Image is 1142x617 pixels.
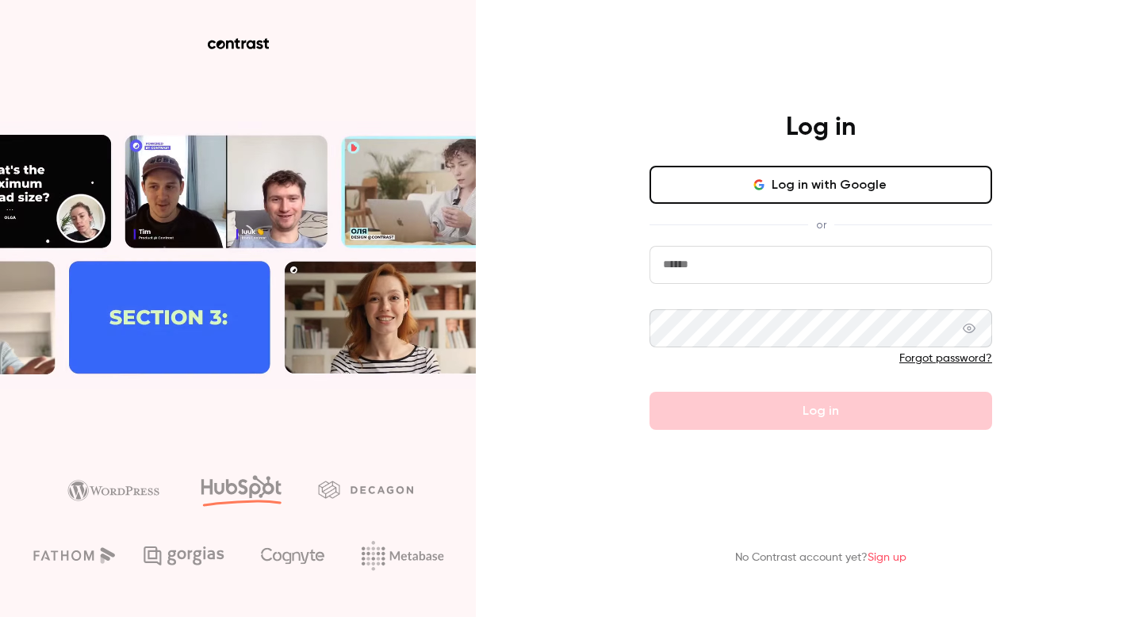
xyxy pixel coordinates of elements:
[868,552,906,563] a: Sign up
[808,217,834,233] span: or
[786,112,856,144] h4: Log in
[899,353,992,364] a: Forgot password?
[735,550,906,566] p: No Contrast account yet?
[318,481,413,498] img: decagon
[650,166,992,204] button: Log in with Google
